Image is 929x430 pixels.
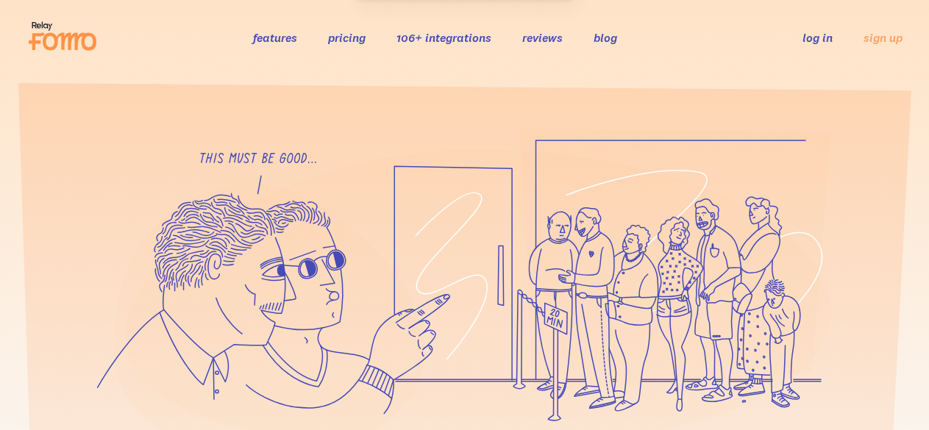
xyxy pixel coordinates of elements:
[253,30,297,45] a: features
[802,30,833,45] a: log in
[396,30,491,45] a: 106+ integrations
[864,30,903,46] a: sign up
[522,30,563,45] a: reviews
[328,30,366,45] a: pricing
[594,30,617,45] a: blog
